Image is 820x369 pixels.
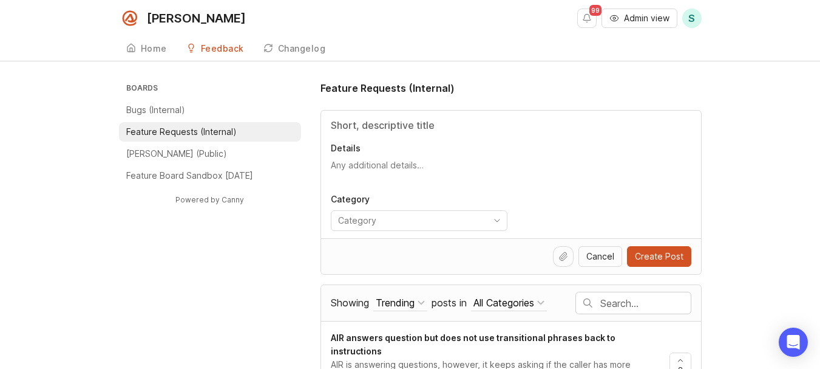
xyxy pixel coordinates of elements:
[141,44,167,53] div: Home
[487,216,507,226] svg: toggle icon
[779,328,808,357] div: Open Intercom Messenger
[586,250,614,263] span: Cancel
[635,250,683,263] span: Create Post
[201,44,244,53] div: Feedback
[373,295,427,311] button: Showing
[119,166,301,185] a: Feature Board Sandbox [DATE]
[179,36,251,61] a: Feedback
[119,144,301,164] a: [PERSON_NAME] (Public)
[577,9,597,28] button: Notifications
[578,246,622,267] button: Cancel
[331,118,691,133] input: Title
[124,81,301,98] h3: Boards
[688,11,695,26] span: S
[331,297,369,309] span: Showing
[126,104,185,116] p: Bugs (Internal)
[601,9,677,28] button: Admin view
[126,148,227,160] p: [PERSON_NAME] (Public)
[119,122,301,142] a: Feature Requests (Internal)
[119,100,301,120] a: Bugs (Internal)
[331,193,507,205] p: Category
[147,12,246,24] div: [PERSON_NAME]
[471,295,547,311] button: posts in
[432,297,467,309] span: posts in
[126,170,253,182] p: Feature Board Sandbox [DATE]
[473,296,534,309] div: All Categories
[376,296,415,309] div: Trending
[174,193,246,207] a: Powered by Canny
[126,126,237,138] p: Feature Requests (Internal)
[589,5,601,16] span: 99
[119,36,174,61] a: Home
[278,44,326,53] div: Changelog
[682,9,702,28] button: S
[338,214,486,227] input: Category
[331,333,615,356] span: AIR answers question but does not use transitional phrases back to instructions
[320,81,455,95] h1: Feature Requests (Internal)
[119,7,141,29] img: Smith.ai logo
[331,159,691,184] textarea: Details
[624,12,669,24] span: Admin view
[256,36,333,61] a: Changelog
[331,142,691,154] p: Details
[627,246,691,267] button: Create Post
[600,297,691,310] input: Search…
[331,210,507,231] div: toggle menu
